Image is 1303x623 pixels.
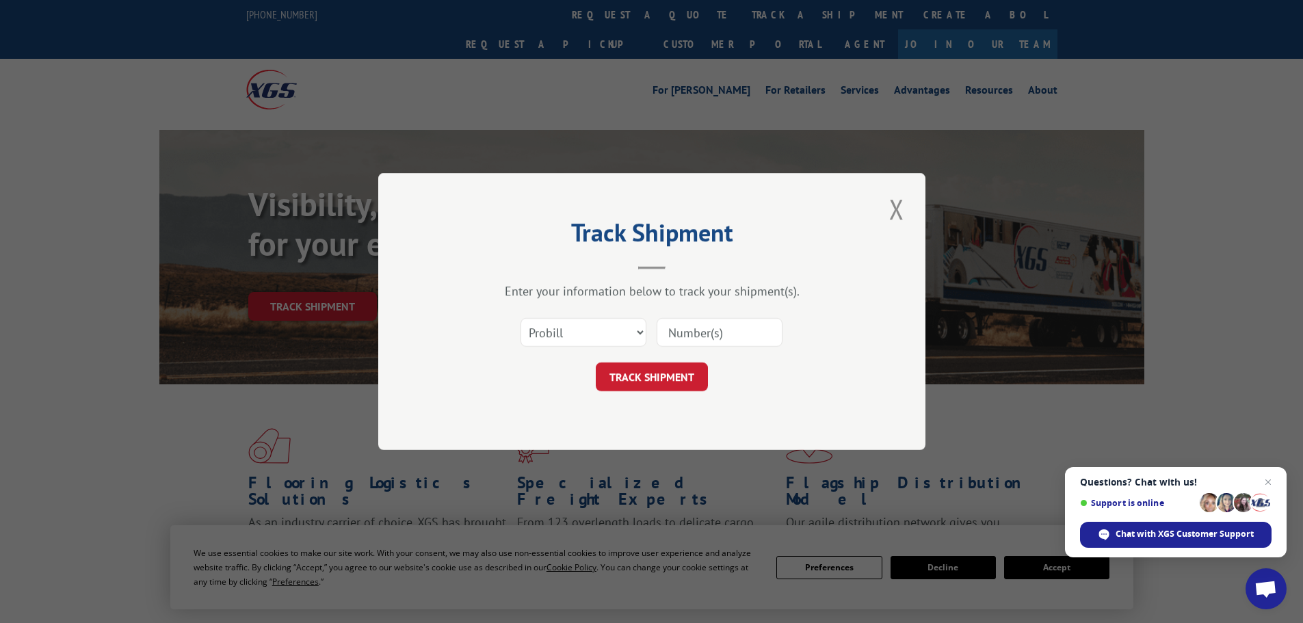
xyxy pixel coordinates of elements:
[885,190,908,228] button: Close modal
[1080,522,1272,548] span: Chat with XGS Customer Support
[596,362,708,391] button: TRACK SHIPMENT
[1246,568,1287,609] a: Open chat
[447,283,857,299] div: Enter your information below to track your shipment(s).
[1116,528,1254,540] span: Chat with XGS Customer Support
[1080,477,1272,488] span: Questions? Chat with us!
[447,223,857,249] h2: Track Shipment
[1080,498,1195,508] span: Support is online
[657,318,782,347] input: Number(s)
